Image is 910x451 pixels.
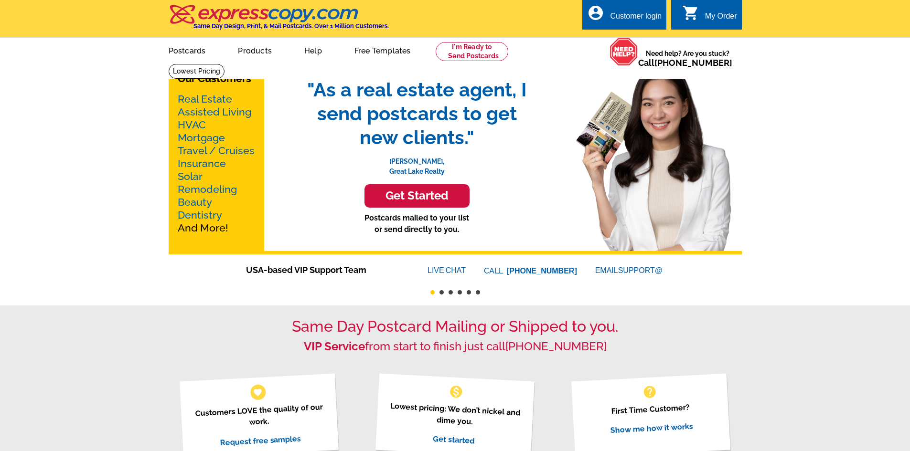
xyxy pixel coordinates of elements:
[304,339,365,353] strong: VIP Service
[638,58,732,68] span: Call
[298,149,536,177] p: [PERSON_NAME], Great Lake Realty
[583,400,718,419] p: First Time Customer?
[387,400,523,430] p: Lowest pricing: We don’t nickel and dime you.
[298,78,536,149] span: "As a real estate agent, I send postcards to get new clients."
[505,339,607,353] a: [PHONE_NUMBER]
[638,49,737,68] span: Need help? Are you stuck?
[298,184,536,208] a: Get Started
[178,157,226,169] a: Insurance
[430,290,435,294] button: 1 of 6
[610,38,638,66] img: help
[220,434,301,447] a: Request free samples
[610,12,662,25] div: Customer login
[178,170,203,182] a: Solar
[153,39,221,61] a: Postcards
[169,340,742,354] h2: from start to finish just call
[253,387,263,397] span: favorite
[587,4,604,21] i: account_circle
[289,39,337,61] a: Help
[178,145,255,157] a: Travel / Cruises
[192,401,327,431] p: Customers LOVE the quality of our work.
[682,10,737,22] a: shopping_cart My Order
[428,266,466,274] a: LIVECHAT
[246,263,399,276] span: USA-based VIP Support Team
[654,58,732,68] a: [PHONE_NUMBER]
[433,434,475,445] a: Get started
[178,183,237,195] a: Remodeling
[458,290,462,294] button: 4 of 6
[428,265,446,276] font: LIVE
[178,132,225,144] a: Mortgage
[439,290,444,294] button: 2 of 6
[595,266,664,274] a: EMAILSUPPORT@
[193,22,389,30] h4: Same Day Design, Print, & Mail Postcards. Over 1 Million Customers.
[169,11,389,30] a: Same Day Design, Print, & Mail Postcards. Over 1 Million Customers.
[376,189,458,203] h3: Get Started
[223,39,287,61] a: Products
[642,384,657,399] span: help
[476,290,480,294] button: 6 of 6
[178,93,255,234] p: And More!
[449,290,453,294] button: 3 of 6
[467,290,471,294] button: 5 of 6
[178,93,232,105] a: Real Estate
[178,196,212,208] a: Beauty
[449,384,464,399] span: monetization_on
[705,12,737,25] div: My Order
[169,317,742,336] h1: Same Day Postcard Mailing or Shipped to you.
[618,265,664,276] font: SUPPORT@
[507,267,577,275] a: [PHONE_NUMBER]
[587,10,662,22] a: account_circle Customer login
[178,119,206,131] a: HVAC
[339,39,426,61] a: Free Templates
[178,209,222,221] a: Dentistry
[682,4,699,21] i: shopping_cart
[484,265,504,277] font: CALL
[610,421,693,435] a: Show me how it works
[298,212,536,235] p: Postcards mailed to your list or send directly to you.
[178,106,251,118] a: Assisted Living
